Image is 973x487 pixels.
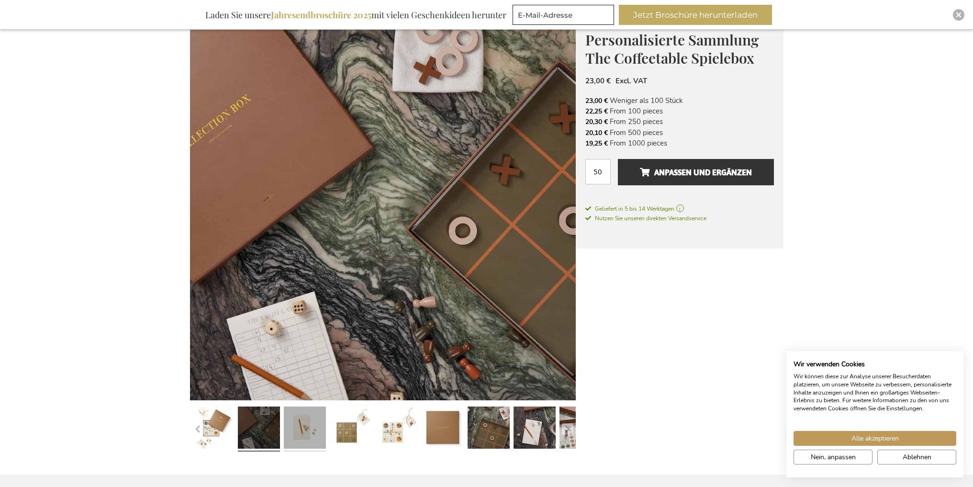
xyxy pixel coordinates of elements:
[271,9,371,21] b: Jahresendbroschüre 2025
[585,76,611,86] span: 23,00 €
[585,139,608,148] span: 19,25 €
[903,452,931,462] span: Ablehnen
[585,204,774,213] a: Geliefert in 5 bis 14 Werktagen
[468,403,510,455] a: Collection Box Of Games
[585,128,608,137] span: 20,10 €
[585,95,774,106] li: Weniger als 100 Stück
[514,403,556,455] a: Collection Box Of Games
[615,76,647,86] span: Excl. VAT
[585,215,706,222] span: Nutzen Sie unseren direkten Versandservice
[585,117,608,126] span: 20,30 €
[559,403,602,455] a: Collection Box Of Games
[376,403,418,455] a: Personalisierte Sammlung The Coffeetable Spielebox
[811,452,856,462] span: Nein, anpassen
[794,373,956,413] p: Wir können diese zur Analyse unserer Besucherdaten platzieren, um unsere Webseite zu verbessern, ...
[585,138,774,148] li: From 1000 pieces
[585,159,611,184] input: Menge
[238,403,280,455] a: Collection Box Of Games
[794,431,956,446] button: Akzeptieren Sie alle cookies
[585,127,774,138] li: From 500 pieces
[585,96,608,105] span: 23,00 €
[619,5,772,25] button: Jetzt Broschüre herunterladen
[618,159,773,185] button: Anpassen und ergänzen
[585,106,774,116] li: From 100 pieces
[330,403,372,455] a: Collection Box Of Games
[422,403,464,455] a: Collection Box Of Games
[513,5,614,25] input: E-Mail-Adresse
[585,107,608,116] span: 22,25 €
[877,450,956,464] button: Alle verweigern cookies
[953,9,964,21] div: Close
[851,433,899,443] span: Alle akzeptieren
[794,450,872,464] button: cookie Einstellungen anpassen
[956,12,962,18] img: Close
[585,116,774,127] li: From 250 pieces
[284,403,326,455] a: Collection Box Of Games
[190,14,576,400] img: Collection Box Of Games
[794,360,956,369] h2: Wir verwenden Cookies
[640,165,752,180] span: Anpassen und ergänzen
[192,403,234,455] a: Collection Box Of Games
[585,213,706,223] a: Nutzen Sie unseren direkten Versandservice
[201,5,511,25] div: Laden Sie unsere mit vielen Geschenkideen herunter
[585,30,759,68] span: Personalisierte Sammlung The Coffeetable Spielebox
[513,5,617,28] form: marketing offers and promotions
